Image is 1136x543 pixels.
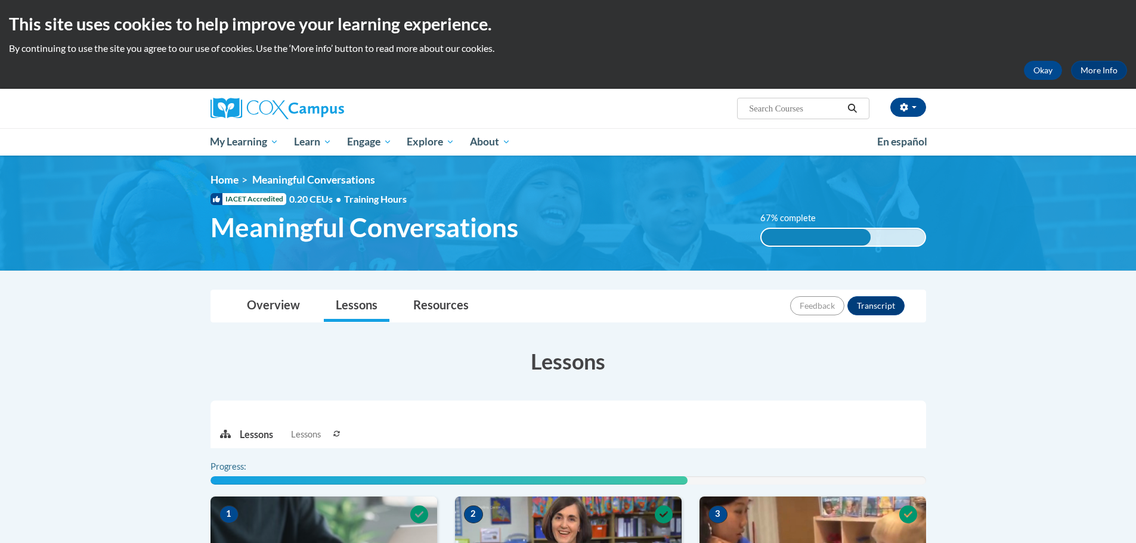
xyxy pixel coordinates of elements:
img: Cox Campus [211,98,344,119]
a: Learn [286,128,339,156]
a: My Learning [203,128,287,156]
label: 67% complete [760,212,829,225]
div: Main menu [193,128,944,156]
span: Meaningful Conversations [252,173,375,186]
a: More Info [1071,61,1127,80]
span: Learn [294,135,332,149]
span: En español [877,135,927,148]
a: Lessons [324,290,389,322]
p: Lessons [240,428,273,441]
a: About [462,128,518,156]
span: IACET Accredited [211,193,286,205]
a: En español [869,129,935,154]
span: About [470,135,510,149]
button: Feedback [790,296,844,315]
span: Engage [347,135,392,149]
a: Explore [399,128,462,156]
button: Search [843,101,861,116]
span: Lessons [291,428,321,441]
a: Home [211,173,239,186]
input: Search Courses [748,101,843,116]
span: 2 [464,505,483,523]
label: Progress: [211,460,279,473]
div: 67% complete [762,229,871,246]
span: • [336,193,341,204]
a: Resources [401,290,481,322]
a: Engage [339,128,400,156]
span: My Learning [210,135,278,149]
button: Okay [1024,61,1062,80]
h3: Lessons [211,346,926,376]
span: 1 [219,505,239,523]
a: Cox Campus [211,98,437,119]
span: Meaningful Conversations [211,212,518,243]
p: By continuing to use the site you agree to our use of cookies. Use the ‘More info’ button to read... [9,42,1127,55]
button: Account Settings [890,98,926,117]
span: 3 [708,505,728,523]
button: Transcript [847,296,905,315]
span: Explore [407,135,454,149]
span: Training Hours [344,193,407,204]
h2: This site uses cookies to help improve your learning experience. [9,12,1127,36]
span: 0.20 CEUs [289,193,344,206]
a: Overview [235,290,312,322]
